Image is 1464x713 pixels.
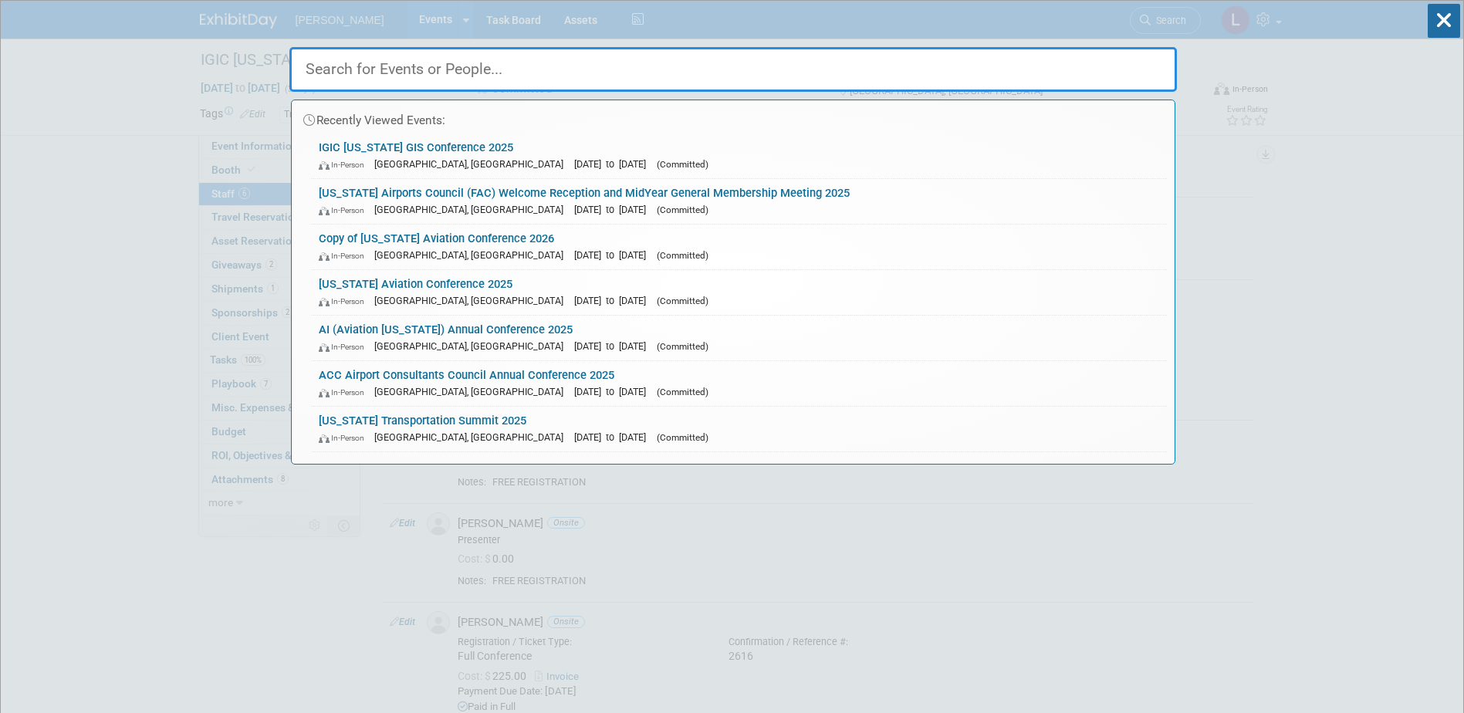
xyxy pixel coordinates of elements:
[657,204,708,215] span: (Committed)
[319,387,371,397] span: In-Person
[374,386,571,397] span: [GEOGRAPHIC_DATA], [GEOGRAPHIC_DATA]
[311,225,1167,269] a: Copy of [US_STATE] Aviation Conference 2026 In-Person [GEOGRAPHIC_DATA], [GEOGRAPHIC_DATA] [DATE]...
[311,133,1167,178] a: IGIC [US_STATE] GIS Conference 2025 In-Person [GEOGRAPHIC_DATA], [GEOGRAPHIC_DATA] [DATE] to [DAT...
[657,296,708,306] span: (Committed)
[319,296,371,306] span: In-Person
[319,205,371,215] span: In-Person
[657,432,708,443] span: (Committed)
[374,158,571,170] span: [GEOGRAPHIC_DATA], [GEOGRAPHIC_DATA]
[574,204,654,215] span: [DATE] to [DATE]
[319,251,371,261] span: In-Person
[319,160,371,170] span: In-Person
[657,250,708,261] span: (Committed)
[574,249,654,261] span: [DATE] to [DATE]
[299,100,1167,133] div: Recently Viewed Events:
[374,249,571,261] span: [GEOGRAPHIC_DATA], [GEOGRAPHIC_DATA]
[311,179,1167,224] a: [US_STATE] Airports Council (FAC) Welcome Reception and MidYear General Membership Meeting 2025 I...
[657,387,708,397] span: (Committed)
[374,431,571,443] span: [GEOGRAPHIC_DATA], [GEOGRAPHIC_DATA]
[374,340,571,352] span: [GEOGRAPHIC_DATA], [GEOGRAPHIC_DATA]
[574,340,654,352] span: [DATE] to [DATE]
[311,361,1167,406] a: ACC Airport Consultants Council Annual Conference 2025 In-Person [GEOGRAPHIC_DATA], [GEOGRAPHIC_D...
[311,270,1167,315] a: [US_STATE] Aviation Conference 2025 In-Person [GEOGRAPHIC_DATA], [GEOGRAPHIC_DATA] [DATE] to [DAT...
[311,407,1167,451] a: [US_STATE] Transportation Summit 2025 In-Person [GEOGRAPHIC_DATA], [GEOGRAPHIC_DATA] [DATE] to [D...
[574,431,654,443] span: [DATE] to [DATE]
[574,158,654,170] span: [DATE] to [DATE]
[319,433,371,443] span: In-Person
[657,159,708,170] span: (Committed)
[289,47,1177,92] input: Search for Events or People...
[374,204,571,215] span: [GEOGRAPHIC_DATA], [GEOGRAPHIC_DATA]
[574,386,654,397] span: [DATE] to [DATE]
[311,316,1167,360] a: AI (Aviation [US_STATE]) Annual Conference 2025 In-Person [GEOGRAPHIC_DATA], [GEOGRAPHIC_DATA] [D...
[574,295,654,306] span: [DATE] to [DATE]
[374,295,571,306] span: [GEOGRAPHIC_DATA], [GEOGRAPHIC_DATA]
[657,341,708,352] span: (Committed)
[319,342,371,352] span: In-Person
